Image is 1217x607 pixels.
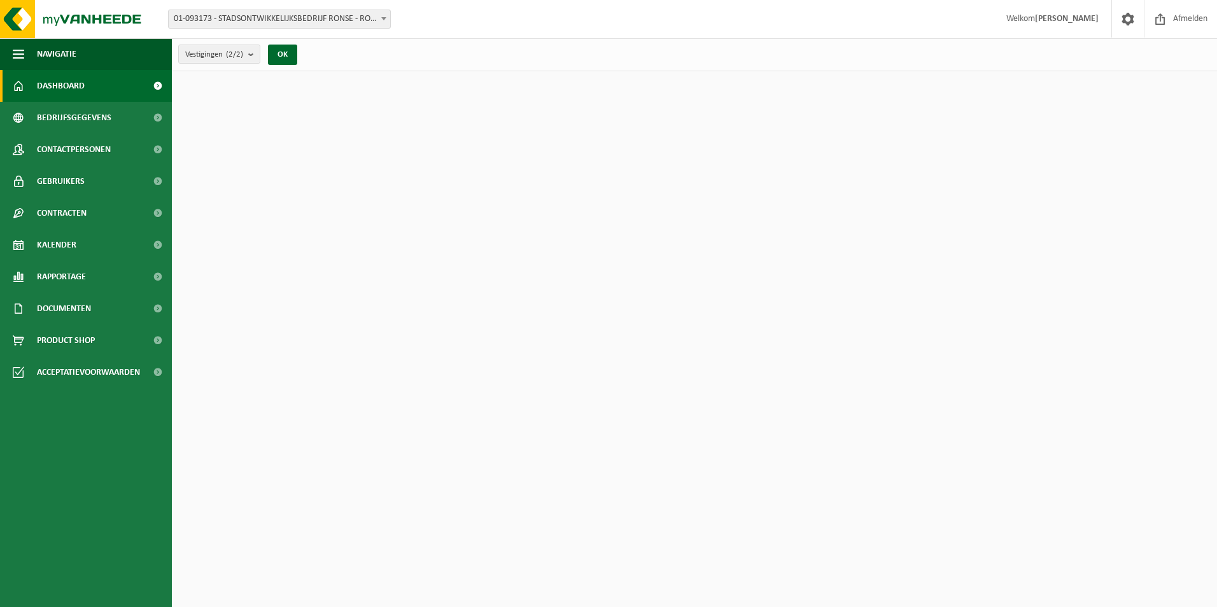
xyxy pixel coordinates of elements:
[37,70,85,102] span: Dashboard
[169,10,390,28] span: 01-093173 - STADSONTWIKKELIJKSBEDRIJF RONSE - RONSE
[37,324,95,356] span: Product Shop
[37,229,76,261] span: Kalender
[37,197,87,229] span: Contracten
[37,356,140,388] span: Acceptatievoorwaarden
[37,102,111,134] span: Bedrijfsgegevens
[226,50,243,59] count: (2/2)
[37,293,91,324] span: Documenten
[37,38,76,70] span: Navigatie
[37,134,111,165] span: Contactpersonen
[178,45,260,64] button: Vestigingen(2/2)
[1035,14,1099,24] strong: [PERSON_NAME]
[37,165,85,197] span: Gebruikers
[37,261,86,293] span: Rapportage
[268,45,297,65] button: OK
[168,10,391,29] span: 01-093173 - STADSONTWIKKELIJKSBEDRIJF RONSE - RONSE
[185,45,243,64] span: Vestigingen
